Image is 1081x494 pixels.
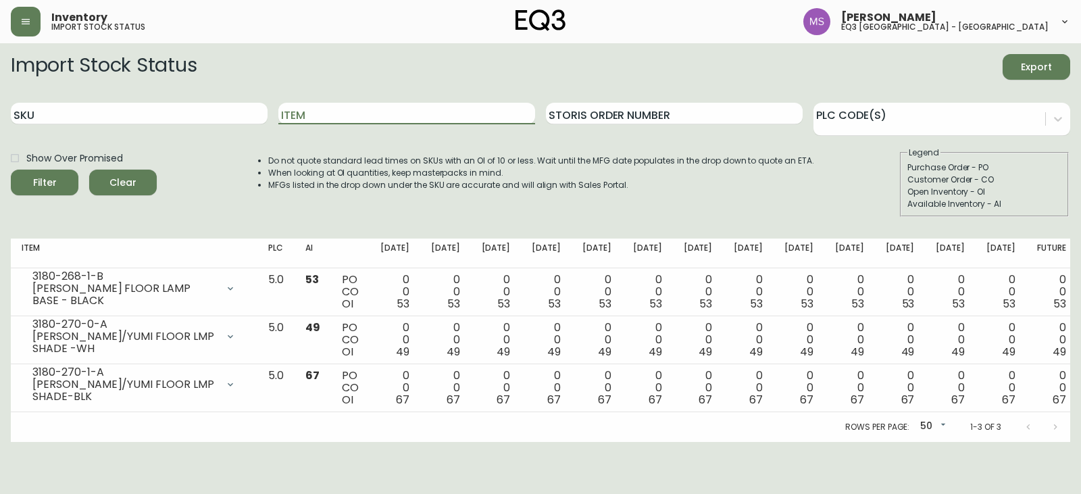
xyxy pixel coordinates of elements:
[750,296,763,312] span: 53
[32,378,217,403] div: [PERSON_NAME]/YUMI FLOOR LMP SHADE-BLK
[268,179,814,191] li: MFGs listed in the drop down under the SKU are accurate and will align with Sales Portal.
[257,364,295,412] td: 5.0
[420,239,471,268] th: [DATE]
[886,370,915,406] div: 0 0
[925,239,976,268] th: [DATE]
[800,344,813,360] span: 49
[1037,370,1066,406] div: 0 0
[851,344,864,360] span: 49
[1013,59,1059,76] span: Export
[622,239,673,268] th: [DATE]
[482,322,511,358] div: 0 0
[1037,274,1066,310] div: 0 0
[471,239,522,268] th: [DATE]
[380,274,409,310] div: 0 0
[22,322,247,351] div: 3180-270-0-A[PERSON_NAME]/YUMI FLOOR LMP SHADE -WH
[845,421,909,433] p: Rows per page:
[100,174,146,191] span: Clear
[497,392,510,407] span: 67
[673,239,724,268] th: [DATE]
[907,147,940,159] legend: Legend
[952,296,965,312] span: 53
[268,155,814,167] li: Do not quote standard lead times on SKUs with an OI of 10 or less. Wait until the MFG date popula...
[907,186,1061,198] div: Open Inventory - OI
[774,239,824,268] th: [DATE]
[89,170,157,195] button: Clear
[26,151,123,166] span: Show Over Promised
[447,392,460,407] span: 67
[936,274,965,310] div: 0 0
[1003,296,1015,312] span: 53
[396,344,409,360] span: 49
[521,239,572,268] th: [DATE]
[699,344,712,360] span: 49
[633,322,662,358] div: 0 0
[936,322,965,358] div: 0 0
[497,296,510,312] span: 53
[572,239,622,268] th: [DATE]
[582,370,611,406] div: 0 0
[11,54,197,80] h2: Import Stock Status
[532,322,561,358] div: 0 0
[431,370,460,406] div: 0 0
[342,392,353,407] span: OI
[305,272,319,287] span: 53
[986,274,1015,310] div: 0 0
[841,12,936,23] span: [PERSON_NAME]
[970,421,1001,433] p: 1-3 of 3
[342,344,353,360] span: OI
[784,370,813,406] div: 0 0
[915,416,949,438] div: 50
[734,322,763,358] div: 0 0
[835,322,864,358] div: 0 0
[886,274,915,310] div: 0 0
[907,174,1061,186] div: Customer Order - CO
[370,239,420,268] th: [DATE]
[723,239,774,268] th: [DATE]
[257,239,295,268] th: PLC
[986,370,1015,406] div: 0 0
[649,392,662,407] span: 67
[976,239,1026,268] th: [DATE]
[380,370,409,406] div: 0 0
[51,12,107,23] span: Inventory
[633,274,662,310] div: 0 0
[649,296,662,312] span: 53
[907,162,1061,174] div: Purchase Order - PO
[684,274,713,310] div: 0 0
[936,370,965,406] div: 0 0
[749,392,763,407] span: 67
[342,370,359,406] div: PO CO
[801,296,813,312] span: 53
[497,344,510,360] span: 49
[482,370,511,406] div: 0 0
[1002,344,1015,360] span: 49
[447,296,460,312] span: 53
[784,322,813,358] div: 0 0
[22,274,247,303] div: 3180-268-1-B[PERSON_NAME] FLOOR LAMP BASE - BLACK
[532,274,561,310] div: 0 0
[907,198,1061,210] div: Available Inventory - AI
[1053,392,1066,407] span: 67
[824,239,875,268] th: [DATE]
[482,274,511,310] div: 0 0
[305,368,320,383] span: 67
[749,344,763,360] span: 49
[11,170,78,195] button: Filter
[734,274,763,310] div: 0 0
[32,318,217,330] div: 3180-270-0-A
[800,392,813,407] span: 67
[1026,239,1077,268] th: Future
[447,344,460,360] span: 49
[516,9,565,31] img: logo
[22,370,247,399] div: 3180-270-1-A[PERSON_NAME]/YUMI FLOOR LMP SHADE-BLK
[835,370,864,406] div: 0 0
[951,344,965,360] span: 49
[803,8,830,35] img: 1b6e43211f6f3cc0b0729c9049b8e7af
[699,392,712,407] span: 67
[851,392,864,407] span: 67
[342,322,359,358] div: PO CO
[11,239,257,268] th: Item
[548,296,561,312] span: 53
[582,322,611,358] div: 0 0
